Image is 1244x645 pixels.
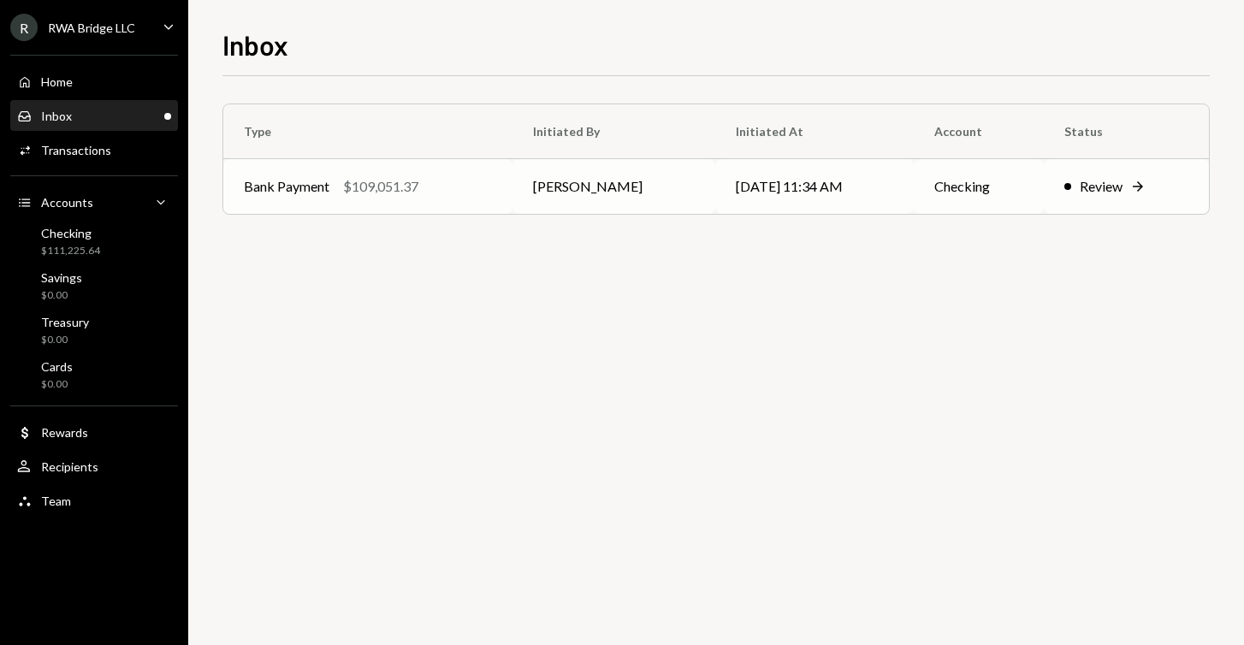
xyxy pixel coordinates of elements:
[1044,104,1209,159] th: Status
[10,417,178,447] a: Rewards
[10,310,178,351] a: Treasury$0.00
[10,354,178,395] a: Cards$0.00
[10,221,178,262] a: Checking$111,225.64
[41,333,89,347] div: $0.00
[343,176,418,197] div: $109,051.37
[48,21,135,35] div: RWA Bridge LLC
[715,159,914,214] td: [DATE] 11:34 AM
[10,66,178,97] a: Home
[10,14,38,41] div: R
[41,425,88,440] div: Rewards
[10,485,178,516] a: Team
[41,377,73,392] div: $0.00
[1080,176,1123,197] div: Review
[715,104,914,159] th: Initiated At
[10,134,178,165] a: Transactions
[10,265,178,306] a: Savings$0.00
[41,244,100,258] div: $111,225.64
[10,100,178,131] a: Inbox
[41,494,71,508] div: Team
[512,159,714,214] td: [PERSON_NAME]
[41,74,73,89] div: Home
[10,451,178,482] a: Recipients
[41,288,82,303] div: $0.00
[41,359,73,374] div: Cards
[512,104,714,159] th: Initiated By
[10,186,178,217] a: Accounts
[223,104,512,159] th: Type
[41,195,93,210] div: Accounts
[41,143,111,157] div: Transactions
[41,109,72,123] div: Inbox
[41,459,98,474] div: Recipients
[914,104,1044,159] th: Account
[41,270,82,285] div: Savings
[41,226,100,240] div: Checking
[41,315,89,329] div: Treasury
[244,176,329,197] div: Bank Payment
[914,159,1044,214] td: Checking
[222,27,288,62] h1: Inbox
